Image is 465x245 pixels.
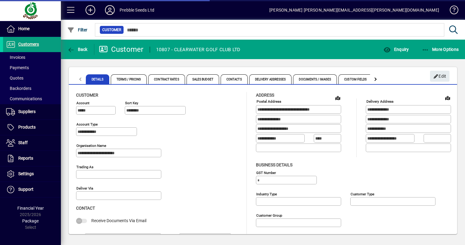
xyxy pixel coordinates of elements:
span: Business details [256,162,292,167]
span: Documents / Images [293,74,337,84]
button: Edit [430,71,449,82]
span: Customer [76,93,98,98]
button: More Options [420,44,460,55]
span: Package [22,218,39,223]
mat-label: Trading as [76,165,93,169]
a: Products [3,120,61,135]
button: Back [66,44,89,55]
div: 10807 - CLEARWATER GOLF CLUB LTD [156,45,240,55]
a: Suppliers [3,104,61,119]
a: Backorders [3,83,61,94]
button: Profile [100,5,120,16]
span: Products [18,125,36,130]
span: Customers [18,42,39,47]
span: Financial Year [17,206,44,211]
span: Back [67,47,88,52]
a: Invoices [3,52,61,62]
mat-label: Organisation name [76,144,106,148]
mat-label: Deliver via [76,186,93,190]
app-page-header-button: Back [61,44,94,55]
span: Receive Documents Via Email [91,218,146,223]
mat-label: Customer group [256,213,282,217]
span: Delivery Addresses [249,74,292,84]
span: Backorders [6,86,31,91]
a: Support [3,182,61,197]
span: More Options [422,47,459,52]
div: [PERSON_NAME] [PERSON_NAME][EMAIL_ADDRESS][PERSON_NAME][DOMAIN_NAME] [269,5,439,15]
span: Invoices [6,55,25,60]
button: Enquiry [382,44,410,55]
span: Custom Fields [338,74,372,84]
mat-label: Industry type [256,192,277,196]
mat-label: Customer type [351,192,374,196]
mat-label: GST Number [256,170,276,175]
span: Customer [102,27,121,33]
span: Address [256,93,274,98]
button: Filter [66,24,89,35]
span: Enquiry [383,47,409,52]
a: Communications [3,94,61,104]
span: Contract Rates [148,74,185,84]
span: Reports [18,156,33,161]
a: View on map [333,93,343,103]
span: Quotes [6,76,23,80]
a: Payments [3,62,61,73]
span: Home [18,26,30,31]
span: Payments [6,65,29,70]
span: Suppliers [18,109,36,114]
mat-label: Sort key [125,101,138,105]
span: Terms / Pricing [111,74,147,84]
span: Communications [6,96,42,101]
span: Filter [67,27,88,32]
span: Support [18,187,33,192]
a: Knowledge Base [445,1,457,21]
span: Settings [18,171,34,176]
span: Contacts [221,74,248,84]
a: Home [3,21,61,37]
mat-label: Account Type [76,122,98,126]
a: Reports [3,151,61,166]
a: View on map [443,93,453,103]
a: Settings [3,166,61,182]
span: Sales Budget [187,74,219,84]
span: Edit [433,71,446,81]
div: Customer [99,44,144,54]
mat-label: Account [76,101,89,105]
span: Contact [76,206,95,211]
div: Prebble Seeds Ltd [120,5,154,15]
button: Add [81,5,100,16]
span: Staff [18,140,28,145]
a: Quotes [3,73,61,83]
a: Staff [3,135,61,151]
span: Details [86,74,109,84]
